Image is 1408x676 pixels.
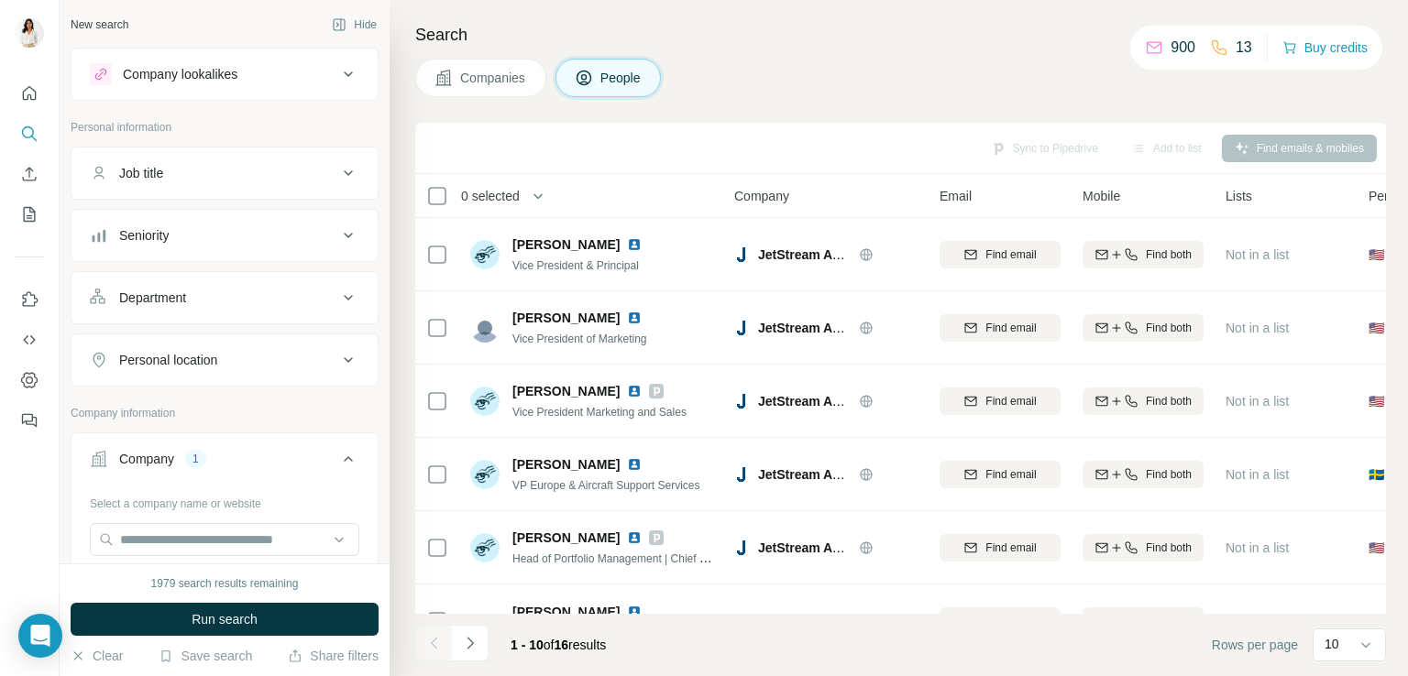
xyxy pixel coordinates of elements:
[15,283,44,316] button: Use Surfe on LinkedIn
[758,540,919,555] span: JetStream Aviation Capital
[627,237,642,252] img: LinkedIn logo
[512,603,620,621] span: [PERSON_NAME]
[123,65,237,83] div: Company lookalikes
[15,158,44,191] button: Enrich CSV
[1146,246,1192,263] span: Find both
[15,77,44,110] button: Quick start
[71,405,379,421] p: Company information
[71,52,378,96] button: Company lookalikes
[15,198,44,231] button: My lists
[15,404,44,437] button: Feedback
[1226,321,1289,335] span: Not in a list
[512,479,700,492] span: VP Europe & Aircraft Support Services
[758,247,919,262] span: JetStream Aviation Capital
[71,213,378,257] button: Seniority
[940,461,1061,488] button: Find email
[940,314,1061,342] button: Find email
[940,187,972,205] span: Email
[985,613,1036,629] span: Find email
[1226,247,1289,262] span: Not in a list
[1083,387,1204,415] button: Find both
[119,351,217,369] div: Personal location
[627,457,642,472] img: LinkedIn logo
[470,387,500,416] img: Avatar
[452,625,489,661] button: Navigate to next page
[1146,613,1192,629] span: Find both
[758,321,919,335] span: JetStream Aviation Capital
[470,606,500,636] img: Avatar
[627,530,642,545] img: LinkedIn logo
[1226,394,1289,409] span: Not in a list
[1226,467,1289,482] span: Not in a list
[1171,37,1195,59] p: 900
[1083,241,1204,268] button: Find both
[151,575,299,592] div: 1979 search results remaining
[627,384,642,398] img: LinkedIn logo
[71,151,378,195] button: Job title
[119,450,174,468] div: Company
[192,610,258,628] span: Run search
[1146,393,1192,409] span: Find both
[71,119,379,136] p: Personal information
[985,246,1036,263] span: Find email
[71,647,123,665] button: Clear
[734,247,749,262] img: Logo of JetStream Aviation Capital
[985,320,1036,336] span: Find email
[470,460,500,489] img: Avatar
[734,394,749,409] img: Logo of JetStream Aviation Capital
[940,534,1061,562] button: Find email
[470,533,500,562] img: Avatar
[1369,319,1384,337] span: 🇺🇸
[460,69,527,87] span: Companies
[90,488,359,512] div: Select a company name or website
[1369,612,1384,630] span: 🇺🇸
[461,187,520,205] span: 0 selected
[1146,540,1192,556] span: Find both
[119,289,186,307] div: Department
[1369,392,1384,410] span: 🇺🇸
[758,614,919,628] span: JetStream Aviation Capital
[512,333,647,345] span: Vice President of Marketing
[1226,614,1289,628] span: Not in a list
[758,394,919,409] span: JetStream Aviation Capital
[15,18,44,48] img: Avatar
[15,364,44,397] button: Dashboard
[985,540,1036,556] span: Find email
[71,338,378,382] button: Personal location
[1369,465,1384,484] span: 🇸🇪
[1146,466,1192,483] span: Find both
[1083,187,1120,205] span: Mobile
[1282,35,1368,60] button: Buy credits
[511,638,606,652] span: results
[415,22,1386,48] h4: Search
[985,393,1036,409] span: Find email
[71,437,378,488] button: Company1
[734,614,749,628] img: Logo of JetStream Aviation Capital
[1146,320,1192,336] span: Find both
[512,455,620,474] span: [PERSON_NAME]
[940,241,1061,268] button: Find email
[1226,187,1252,205] span: Lists
[555,638,569,652] span: 16
[1369,245,1384,264] span: 🇺🇸
[1369,539,1384,557] span: 🇺🇸
[512,235,620,254] span: [PERSON_NAME]
[734,540,749,555] img: Logo of JetStream Aviation Capital
[71,276,378,320] button: Department
[512,551,780,565] span: Head of Portfolio Management | Chief Technical Officer
[734,187,789,205] span: Company
[71,603,379,636] button: Run search
[159,647,252,665] button: Save search
[119,164,163,182] div: Job title
[1083,607,1204,635] button: Find both
[1325,635,1339,653] p: 10
[734,467,749,482] img: Logo of JetStream Aviation Capital
[940,387,1061,415] button: Find email
[544,638,555,652] span: of
[470,240,500,269] img: Avatar
[600,69,643,87] span: People
[1236,37,1252,59] p: 13
[1212,636,1298,654] span: Rows per page
[758,467,919,482] span: JetStream Aviation Capital
[1083,314,1204,342] button: Find both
